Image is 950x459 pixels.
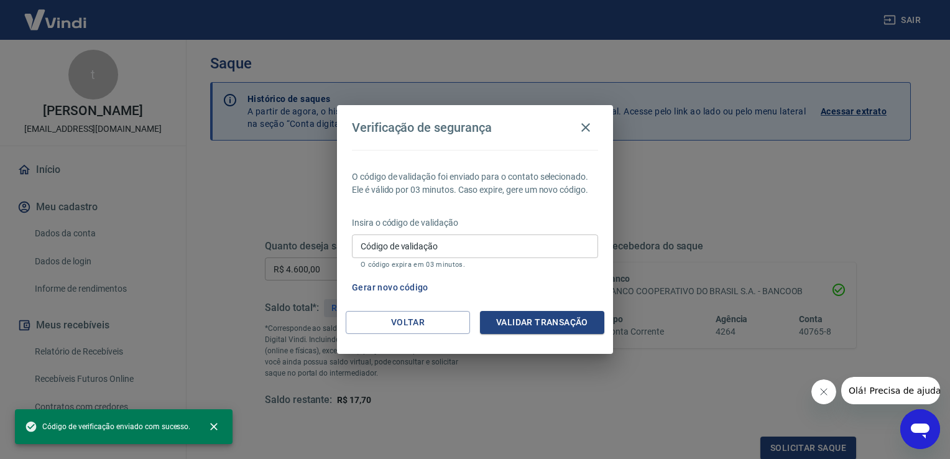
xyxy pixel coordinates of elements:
p: O código de validação foi enviado para o contato selecionado. Ele é válido por 03 minutos. Caso e... [352,170,598,197]
iframe: Fechar mensagem [811,379,836,404]
h4: Verificação de segurança [352,120,492,135]
p: O código expira em 03 minutos. [361,261,589,269]
span: Código de verificação enviado com sucesso. [25,420,190,433]
iframe: Mensagem da empresa [841,377,940,404]
button: Voltar [346,311,470,334]
button: close [200,413,228,440]
button: Gerar novo código [347,276,433,299]
iframe: Botão para abrir a janela de mensagens [900,409,940,449]
span: Olá! Precisa de ajuda? [7,9,104,19]
p: Insira o código de validação [352,216,598,229]
button: Validar transação [480,311,604,334]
